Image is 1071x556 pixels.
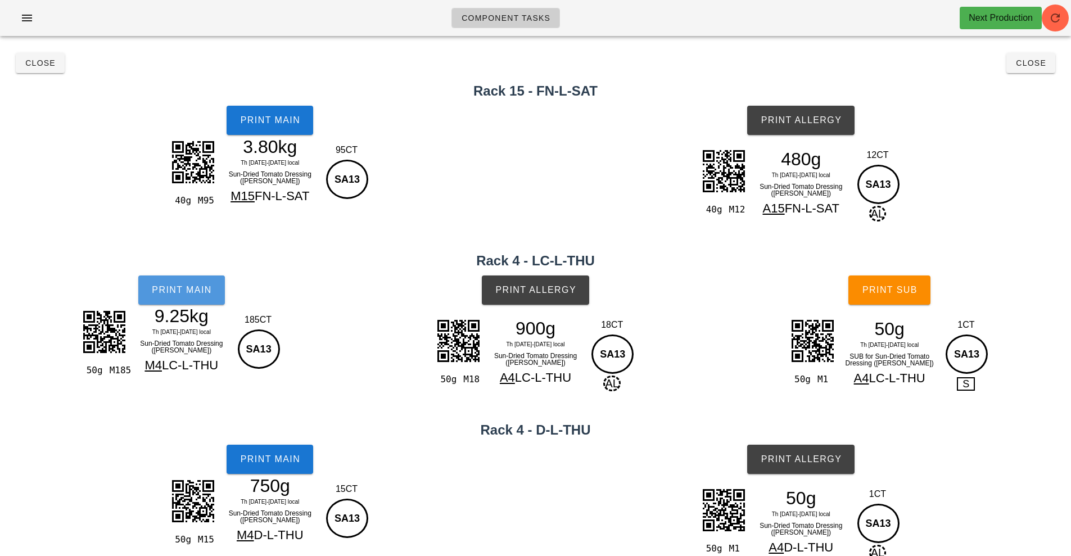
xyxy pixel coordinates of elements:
[869,206,886,222] span: AL
[772,172,830,178] span: Th [DATE]-[DATE] local
[241,160,299,166] span: Th [DATE]-[DATE] local
[603,376,620,391] span: AL
[854,371,869,385] span: A4
[957,377,975,391] span: S
[16,53,65,73] button: Close
[752,151,850,168] div: 480g
[162,358,218,372] span: LC-L-THU
[239,454,300,464] span: Print Main
[495,285,576,295] span: Print Allergy
[1006,53,1055,73] button: Close
[227,106,313,135] button: Print Main
[515,370,571,385] span: LC-L-THU
[105,363,128,378] div: M185
[25,58,56,67] span: Close
[170,532,193,547] div: 50g
[239,115,300,125] span: Print Main
[235,313,282,327] div: 185CT
[769,540,784,554] span: A4
[326,160,368,199] div: SA13
[487,320,585,337] div: 900g
[193,193,216,208] div: M95
[857,165,900,204] div: SA13
[506,341,564,347] span: Th [DATE]-[DATE] local
[500,370,515,385] span: A4
[701,541,724,556] div: 50g
[238,329,280,369] div: SA13
[193,532,216,547] div: M15
[237,528,254,542] span: M4
[747,445,855,474] button: Print Allergy
[840,351,938,369] div: SUB for Sun-Dried Tomato Dressing ([PERSON_NAME])
[436,372,459,387] div: 50g
[869,371,925,385] span: LC-L-THU
[784,540,833,554] span: D-L-THU
[790,372,813,387] div: 50g
[7,81,1064,101] h2: Rack 15 - FN-L-SAT
[7,420,1064,440] h2: Rack 4 - D-L-THU
[231,189,255,203] span: M15
[151,285,212,295] span: Print Main
[760,454,842,464] span: Print Allergy
[762,201,784,215] span: A15
[326,499,368,538] div: SA13
[695,143,752,199] img: 71KgasVbQ71LFVnnHYEQMqwrQkgIGYbAsO1EISFkGALDthOFhJBhCAzbThQSQoYhMGw7UUgIGYbAsO38BffSZT702emCAAAAA...
[76,304,132,360] img: RRAIIQSljTEhZCPY5KoQQlDaGBNCNoJNrgohBKWNMSFkI9jkqhBCUNoYE0I2gk2uCiEEpY0xIWQj2OSqf1Xrdz6lyIawAAAAA...
[943,318,989,332] div: 1CT
[461,13,550,22] span: Component Tasks
[221,508,319,526] div: Sun-Dried Tomato Dressing ([PERSON_NAME])
[784,313,840,369] img: xoN0RyQaVcdcOoc4h6upY1V9UIUnjcgqUPbTSYA8FQgQ4AmkDqhryA+9nNrSihCgRZY0FQiQpnBTnwXIlLLNfQOkKdzUZwEyp...
[857,504,900,543] div: SA13
[1015,58,1046,67] span: Close
[241,499,299,505] span: Th [DATE]-[DATE] local
[138,275,225,305] button: Print Main
[855,148,901,162] div: 12CT
[772,511,830,517] span: Th [DATE]-[DATE] local
[813,372,836,387] div: M1
[133,308,231,324] div: 9.25kg
[860,342,919,348] span: Th [DATE]-[DATE] local
[725,202,748,217] div: M12
[785,201,839,215] span: FN-L-SAT
[165,134,221,190] img: xQIIZ2YNQWWOmTtUfkUUSBAiEobYwJko9jkUQFCVNoYEyAbxSaPChCi0saYANkoNnlUgBCVNsYEyEaxyaMChKi0MSZANopNHv...
[701,202,724,217] div: 40g
[482,275,589,305] button: Print Allergy
[591,334,634,374] div: SA13
[254,528,304,542] span: D-L-THU
[487,350,585,368] div: Sun-Dried Tomato Dressing ([PERSON_NAME])
[133,338,231,356] div: Sun-Dried Tomato Dressing ([PERSON_NAME])
[855,487,901,501] div: 1CT
[221,477,319,494] div: 750g
[946,334,988,374] div: SA13
[227,445,313,474] button: Print Main
[152,329,211,335] span: Th [DATE]-[DATE] local
[255,189,309,203] span: FN-L-SAT
[430,313,486,369] img: 3fAAAAABJRU5ErkJggg==
[144,358,162,372] span: M4
[752,520,850,538] div: Sun-Dried Tomato Dressing ([PERSON_NAME])
[840,320,938,337] div: 50g
[752,490,850,507] div: 50g
[170,193,193,208] div: 40g
[323,482,370,496] div: 15CT
[695,482,752,538] img: JFD5cbrzhAAAAAElFTkSuQmCC
[969,11,1033,25] div: Next Production
[752,181,850,199] div: Sun-Dried Tomato Dressing ([PERSON_NAME])
[589,318,635,332] div: 18CT
[451,8,560,28] a: Component Tasks
[221,169,319,187] div: Sun-Dried Tomato Dressing ([PERSON_NAME])
[323,143,370,157] div: 95CT
[82,363,105,378] div: 50g
[848,275,930,305] button: Print Sub
[7,251,1064,271] h2: Rack 4 - LC-L-THU
[221,138,319,155] div: 3.80kg
[862,285,918,295] span: Print Sub
[725,541,748,556] div: M1
[747,106,855,135] button: Print Allergy
[459,372,482,387] div: M18
[760,115,842,125] span: Print Allergy
[165,473,221,529] img: 0DGGVBPhT2dv0AAAAASUVORK5CYII=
